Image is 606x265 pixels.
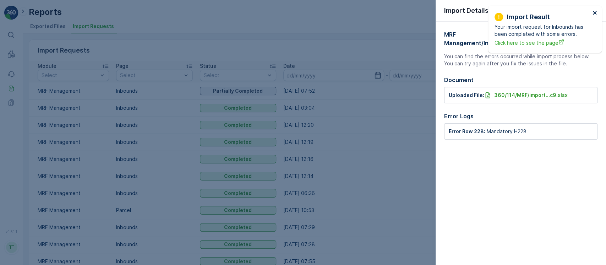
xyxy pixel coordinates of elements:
[444,6,488,16] p: Import Details
[507,12,550,22] p: Import Result
[444,112,597,120] p: Error Logs
[444,53,597,67] p: You can find the errors occurred while import process below. You can try again after you fix the ...
[444,30,512,47] p: MRF Management / Inbounds
[449,92,484,99] p: Uploaded File:
[444,76,597,84] p: Document
[593,10,597,17] button: close
[495,39,590,47] a: Click here to see the page
[494,92,568,99] p: 360/114/MRF/import...c9.xlsx
[484,92,568,99] a: 360/114/MRF/import...c9.xlsx
[487,128,526,135] p: Mandatory H228
[449,128,485,135] p: Error Row 228:
[495,23,590,38] p: Your import request for Inbounds has been completed with some errors.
